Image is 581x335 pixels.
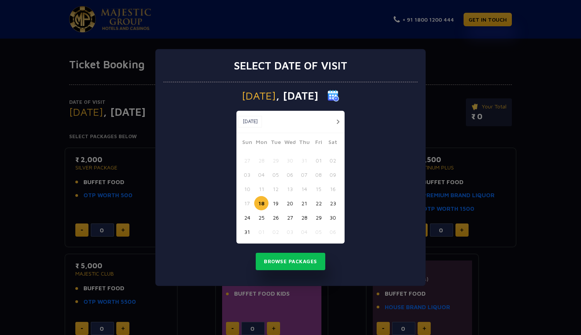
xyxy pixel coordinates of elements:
[283,167,297,182] button: 06
[326,225,340,239] button: 06
[297,225,311,239] button: 04
[297,182,311,196] button: 14
[240,182,254,196] button: 10
[283,182,297,196] button: 13
[240,138,254,149] span: Sun
[276,90,318,101] span: , [DATE]
[297,210,311,225] button: 28
[326,167,340,182] button: 09
[283,196,297,210] button: 20
[311,138,326,149] span: Fri
[254,210,268,225] button: 25
[268,225,283,239] button: 02
[326,153,340,167] button: 02
[297,138,311,149] span: Thu
[254,182,268,196] button: 11
[328,90,339,102] img: calender icon
[268,167,283,182] button: 05
[311,167,326,182] button: 08
[240,167,254,182] button: 03
[326,210,340,225] button: 30
[240,225,254,239] button: 31
[311,210,326,225] button: 29
[311,182,326,196] button: 15
[254,225,268,239] button: 01
[238,116,262,127] button: [DATE]
[283,138,297,149] span: Wed
[311,225,326,239] button: 05
[297,167,311,182] button: 07
[256,253,325,271] button: Browse Packages
[254,196,268,210] button: 18
[254,167,268,182] button: 04
[268,138,283,149] span: Tue
[297,196,311,210] button: 21
[268,210,283,225] button: 26
[283,210,297,225] button: 27
[268,196,283,210] button: 19
[283,153,297,167] button: 30
[311,153,326,167] button: 01
[326,138,340,149] span: Sat
[240,153,254,167] button: 27
[242,90,276,101] span: [DATE]
[326,196,340,210] button: 23
[254,153,268,167] button: 28
[283,225,297,239] button: 03
[268,153,283,167] button: 29
[311,196,326,210] button: 22
[234,59,347,72] h3: Select date of visit
[254,138,268,149] span: Mon
[297,153,311,167] button: 31
[240,196,254,210] button: 17
[268,182,283,196] button: 12
[326,182,340,196] button: 16
[240,210,254,225] button: 24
